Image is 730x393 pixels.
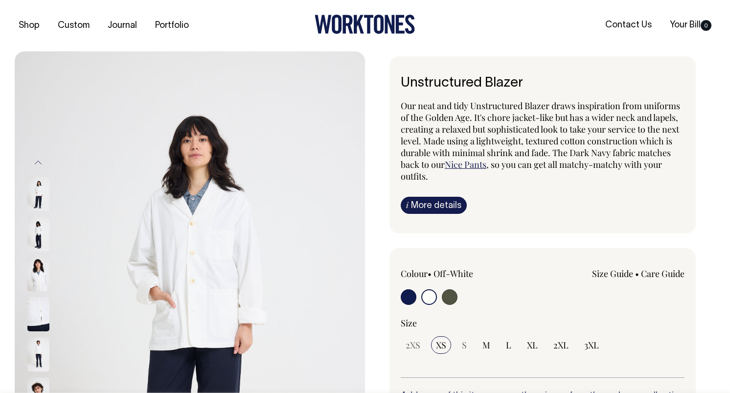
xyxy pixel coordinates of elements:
input: 3XL [579,336,604,354]
img: off-white [27,257,49,291]
input: 2XS [401,336,425,354]
span: XS [436,339,446,351]
a: iMore details [401,197,467,214]
img: off-white [27,217,49,251]
span: • [635,268,639,279]
span: 0 [701,20,711,31]
a: Journal [104,18,141,34]
input: S [457,336,472,354]
h6: Unstructured Blazer [401,76,684,91]
img: off-white [27,177,49,211]
input: XL [522,336,543,354]
span: i [406,200,409,210]
input: 2XL [548,336,573,354]
img: off-white [27,337,49,371]
a: Portfolio [151,18,193,34]
img: off-white [27,297,49,331]
span: Our neat and tidy Unstructured Blazer draws inspiration from uniforms of the Golden Age. It's cho... [401,100,680,170]
div: Size [401,317,684,329]
span: XL [527,339,538,351]
button: Previous [31,152,46,174]
label: Off-White [433,268,473,279]
a: Custom [54,18,93,34]
a: Shop [15,18,44,34]
span: M [482,339,490,351]
span: 2XL [553,339,569,351]
span: , so you can get all matchy-matchy with your outfits. [401,159,662,182]
input: M [478,336,495,354]
span: L [506,339,511,351]
span: • [428,268,432,279]
a: Size Guide [592,268,633,279]
a: Nice Pants [445,159,486,170]
input: L [501,336,516,354]
a: Care Guide [641,268,684,279]
input: XS [431,336,451,354]
span: 2XS [406,339,420,351]
span: 3XL [584,339,599,351]
span: S [462,339,467,351]
div: Colour [401,268,514,279]
a: Contact Us [601,17,656,33]
a: Your Bill0 [666,17,715,33]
